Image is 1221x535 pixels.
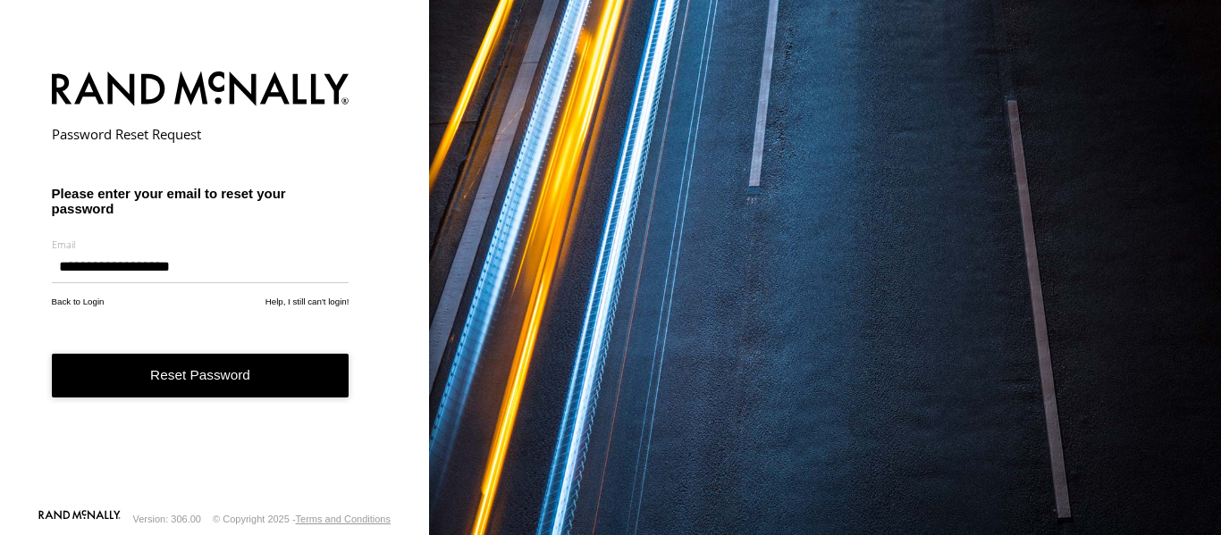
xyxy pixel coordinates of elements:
h2: Password Reset Request [52,125,349,143]
a: Visit our Website [38,510,121,528]
a: Back to Login [52,297,105,306]
div: © Copyright 2025 - [213,514,391,524]
a: Help, I still can't login! [265,297,349,306]
h3: Please enter your email to reset your password [52,186,349,216]
label: Email [52,238,349,251]
button: Reset Password [52,354,349,397]
img: Rand McNally [52,68,349,113]
div: Version: 306.00 [133,514,201,524]
a: Terms and Conditions [296,514,391,524]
